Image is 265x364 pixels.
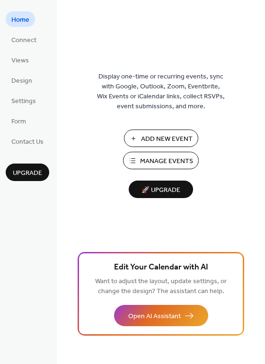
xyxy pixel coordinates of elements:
[11,76,32,86] span: Design
[134,184,187,197] span: 🚀 Upgrade
[11,15,29,25] span: Home
[6,32,42,47] a: Connect
[11,96,36,106] span: Settings
[11,56,29,66] span: Views
[95,275,227,298] span: Want to adjust the layout, update settings, or change the design? The assistant can help.
[140,156,193,166] span: Manage Events
[128,312,181,321] span: Open AI Assistant
[123,152,199,169] button: Manage Events
[6,11,35,27] a: Home
[13,168,42,178] span: Upgrade
[6,113,32,129] a: Form
[6,93,42,108] a: Settings
[6,52,35,68] a: Views
[114,261,208,274] span: Edit Your Calendar with AI
[6,72,38,88] a: Design
[129,181,193,198] button: 🚀 Upgrade
[6,164,49,181] button: Upgrade
[6,133,49,149] a: Contact Us
[141,134,193,144] span: Add New Event
[11,117,26,127] span: Form
[11,35,36,45] span: Connect
[114,305,208,326] button: Open AI Assistant
[97,72,225,112] span: Display one-time or recurring events, sync with Google, Outlook, Zoom, Eventbrite, Wix Events or ...
[124,130,198,147] button: Add New Event
[11,137,44,147] span: Contact Us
